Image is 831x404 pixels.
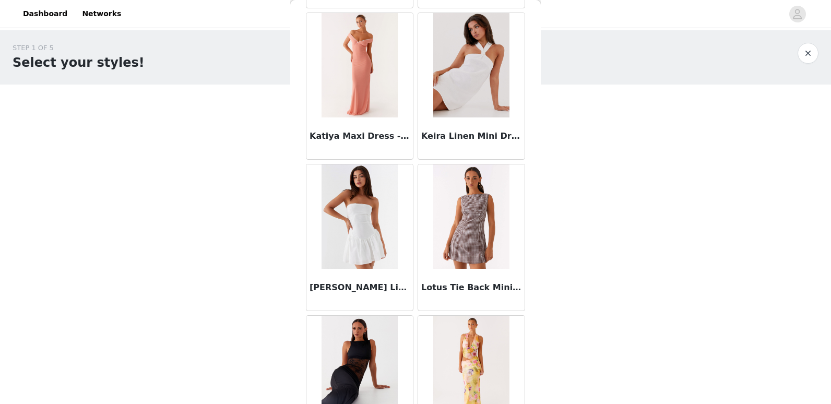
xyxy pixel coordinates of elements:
[310,130,410,142] h3: Katiya Maxi Dress - Peach
[421,281,521,294] h3: Lotus Tie Back Mini Dress - Chocolate Gingham
[13,43,145,53] div: STEP 1 OF 5
[433,13,509,117] img: Keira Linen Mini Dress - White
[433,164,509,269] img: Lotus Tie Back Mini Dress - Chocolate Gingham
[310,281,410,294] h3: [PERSON_NAME] Linen Mini Dress - White
[76,2,127,26] a: Networks
[421,130,521,142] h3: Keira Linen Mini Dress - White
[792,6,802,22] div: avatar
[17,2,74,26] a: Dashboard
[13,53,145,72] h1: Select your styles!
[322,164,397,269] img: Larnie Linen Mini Dress - White
[322,13,397,117] img: Katiya Maxi Dress - Peach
